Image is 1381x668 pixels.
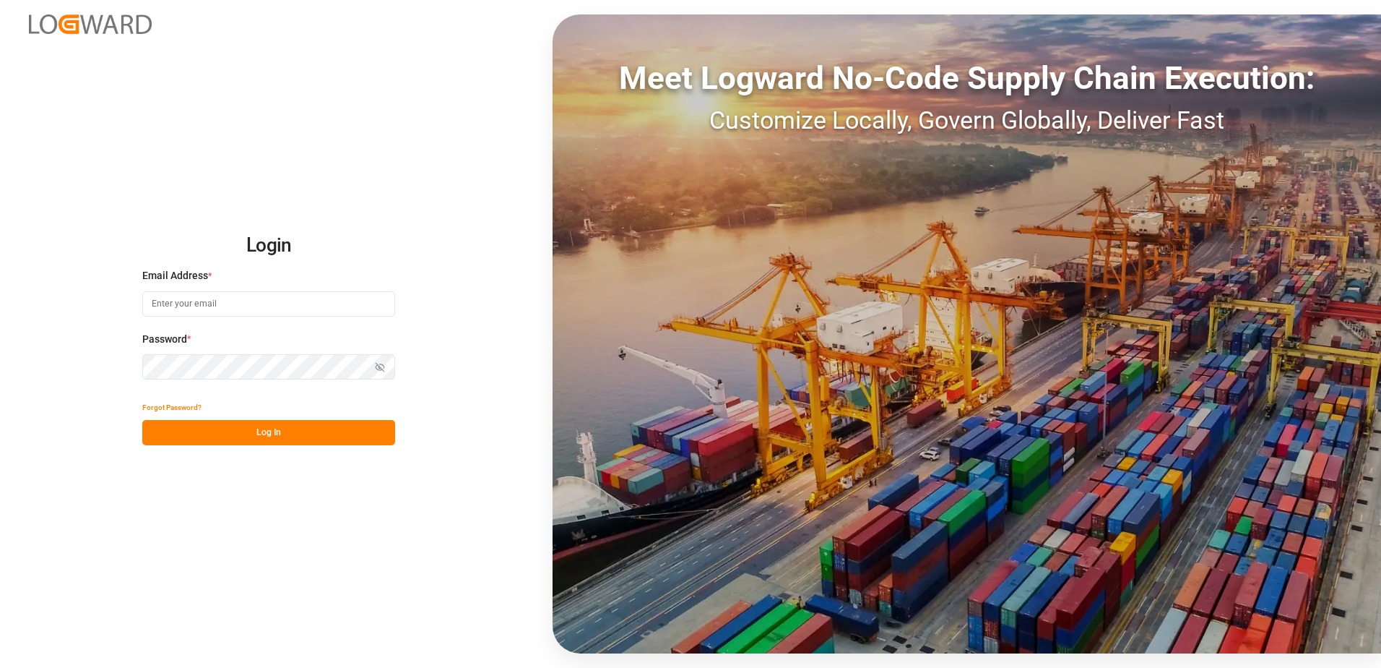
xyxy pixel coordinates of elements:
[553,54,1381,102] div: Meet Logward No-Code Supply Chain Execution:
[142,420,395,445] button: Log In
[142,395,202,420] button: Forgot Password?
[142,291,395,317] input: Enter your email
[142,223,395,269] h2: Login
[553,102,1381,139] div: Customize Locally, Govern Globally, Deliver Fast
[29,14,152,34] img: Logward_new_orange.png
[142,332,187,347] span: Password
[142,268,208,283] span: Email Address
